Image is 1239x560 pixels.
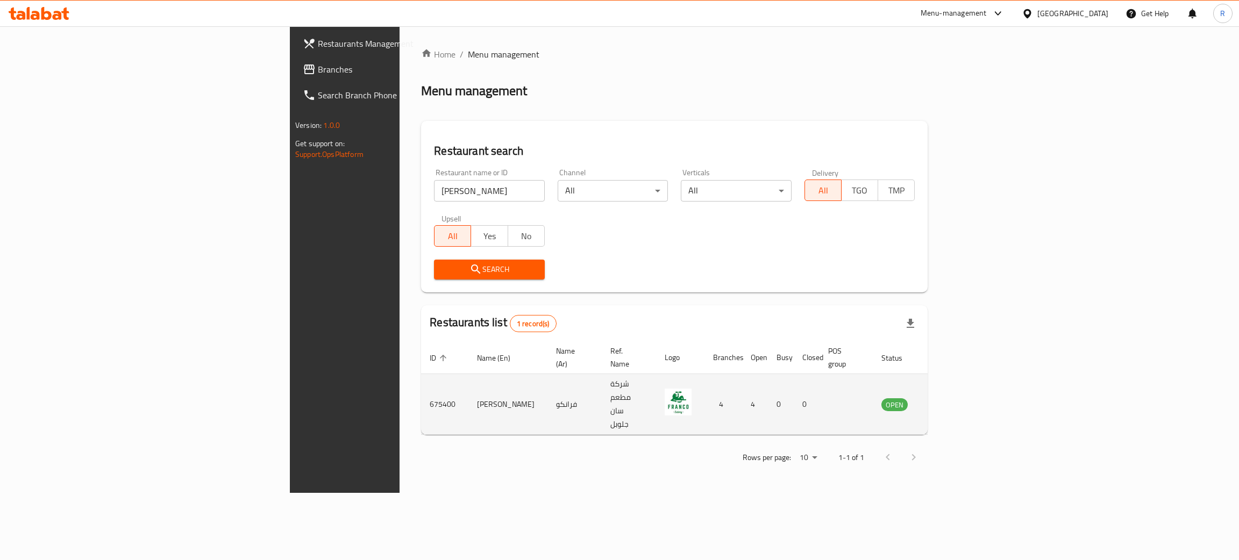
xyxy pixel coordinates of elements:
th: Open [742,341,768,374]
span: Search [443,263,536,276]
span: Search Branch Phone [318,89,488,102]
span: ID [430,351,450,364]
span: Version: [295,118,322,132]
a: Search Branch Phone [294,82,497,108]
button: All [434,225,471,247]
button: Search [434,260,544,279]
span: Name (En) [477,351,524,364]
div: All [681,180,791,202]
div: Total records count [510,315,557,332]
span: TGO [846,183,874,198]
span: All [439,228,467,244]
span: Yes [475,228,503,244]
span: 1.0.0 [323,118,340,132]
span: Ref. Name [610,344,643,370]
a: Restaurants Management [294,31,497,56]
label: Upsell [442,214,461,222]
td: 0 [794,374,820,435]
td: [PERSON_NAME] [468,374,547,435]
td: شركة مطعم سان جلوبل [602,374,656,435]
button: All [804,180,842,201]
span: Get support on: [295,137,345,150]
button: TMP [878,180,915,201]
h2: Restaurants list [430,314,556,332]
a: Branches [294,56,497,82]
div: Rows per page: [795,450,821,466]
span: 1 record(s) [510,319,556,329]
td: فرانكو [547,374,602,435]
button: No [508,225,545,247]
th: Busy [768,341,794,374]
a: Support.OpsPlatform [295,147,364,161]
p: 1-1 of 1 [838,451,864,464]
th: Logo [656,341,704,374]
button: Yes [471,225,508,247]
span: No [512,228,540,244]
span: Branches [318,63,488,76]
span: All [809,183,837,198]
label: Delivery [812,169,839,176]
td: 0 [768,374,794,435]
span: Restaurants Management [318,37,488,50]
input: Search for restaurant name or ID.. [434,180,544,202]
div: Menu-management [921,7,987,20]
div: All [558,180,668,202]
span: Name (Ar) [556,344,589,370]
div: [GEOGRAPHIC_DATA] [1037,8,1108,19]
th: Branches [704,341,742,374]
div: Export file [898,311,923,336]
button: TGO [841,180,878,201]
span: OPEN [881,399,908,411]
span: POS group [828,344,860,370]
table: enhanced table [421,341,966,435]
span: Status [881,351,916,364]
span: Menu management [468,48,539,61]
span: R [1220,8,1225,19]
p: Rows per page: [743,451,791,464]
h2: Restaurant search [434,143,915,159]
td: 4 [742,374,768,435]
span: TMP [882,183,910,198]
img: Franco [665,389,692,415]
td: 4 [704,374,742,435]
nav: breadcrumb [421,48,928,61]
th: Closed [794,341,820,374]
